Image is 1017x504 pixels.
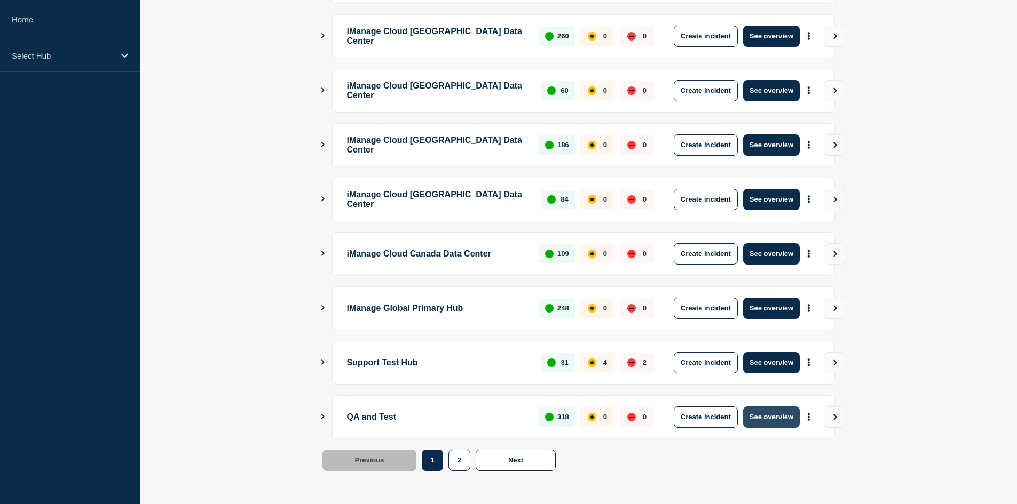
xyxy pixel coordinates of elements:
[588,358,596,367] div: affected
[674,80,738,101] button: Create incident
[347,134,527,156] p: iManage Cloud [GEOGRAPHIC_DATA] Data Center
[674,134,738,156] button: Create incident
[320,86,326,94] button: Show Connected Hubs
[588,413,596,421] div: affected
[627,86,636,95] div: down
[627,32,636,41] div: down
[557,304,569,312] p: 248
[643,358,647,366] p: 2
[448,450,470,471] button: 2
[561,195,568,203] p: 84
[824,406,845,428] button: View
[557,141,569,149] p: 186
[547,86,556,95] div: up
[422,450,443,471] button: 1
[320,141,326,149] button: Show Connected Hubs
[545,304,554,313] div: up
[743,80,800,101] button: See overview
[547,358,556,367] div: up
[674,352,738,373] button: Create incident
[643,413,647,421] p: 0
[347,243,527,265] p: iManage Cloud Canada Data Center
[320,250,326,258] button: Show Connected Hubs
[588,86,596,95] div: affected
[320,413,326,421] button: Show Connected Hubs
[824,189,845,210] button: View
[12,51,114,60] p: Select Hub
[347,298,527,319] p: iManage Global Primary Hub
[627,304,636,313] div: down
[643,141,647,149] p: 0
[557,413,569,421] p: 318
[802,353,816,372] button: More actions
[561,358,568,366] p: 31
[802,135,816,155] button: More actions
[320,195,326,203] button: Show Connected Hubs
[743,26,800,47] button: See overview
[743,352,800,373] button: See overview
[627,358,636,367] div: down
[627,250,636,258] div: down
[802,244,816,263] button: More actions
[603,304,607,312] p: 0
[320,32,326,40] button: Show Connected Hubs
[743,243,800,265] button: See overview
[643,32,647,40] p: 0
[588,195,596,204] div: affected
[743,298,800,319] button: See overview
[476,450,556,471] button: Next
[320,358,326,366] button: Show Connected Hubs
[557,32,569,40] p: 260
[743,189,800,210] button: See overview
[588,250,596,258] div: affected
[643,304,647,312] p: 0
[322,450,417,471] button: Previous
[674,26,738,47] button: Create incident
[355,456,384,464] span: Previous
[627,413,636,421] div: down
[557,250,569,258] p: 109
[603,86,607,94] p: 0
[802,407,816,427] button: More actions
[674,298,738,319] button: Create incident
[674,406,738,428] button: Create incident
[802,26,816,46] button: More actions
[347,80,529,101] p: iManage Cloud [GEOGRAPHIC_DATA] Data Center
[588,32,596,41] div: affected
[603,195,607,203] p: 0
[588,304,596,313] div: affected
[743,134,800,156] button: See overview
[824,243,845,265] button: View
[824,26,845,47] button: View
[824,80,845,101] button: View
[347,352,529,373] p: Support Test Hub
[508,456,523,464] span: Next
[320,304,326,312] button: Show Connected Hubs
[643,250,647,258] p: 0
[824,352,845,373] button: View
[627,141,636,149] div: down
[824,134,845,156] button: View
[643,86,647,94] p: 0
[603,141,607,149] p: 0
[802,189,816,209] button: More actions
[674,189,738,210] button: Create incident
[545,141,554,149] div: up
[545,250,554,258] div: up
[347,406,527,428] p: QA and Test
[603,32,607,40] p: 0
[603,358,607,366] p: 4
[603,413,607,421] p: 0
[547,195,556,204] div: up
[347,189,529,210] p: iManage Cloud [GEOGRAPHIC_DATA] Data Center
[561,86,568,94] p: 60
[588,141,596,149] div: affected
[824,298,845,319] button: View
[627,195,636,204] div: down
[545,32,554,41] div: up
[603,250,607,258] p: 0
[743,406,800,428] button: See overview
[347,26,527,47] p: iManage Cloud [GEOGRAPHIC_DATA] Data Center
[674,243,738,265] button: Create incident
[545,413,554,421] div: up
